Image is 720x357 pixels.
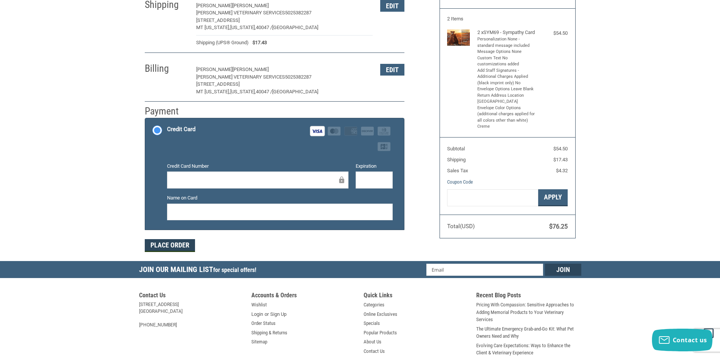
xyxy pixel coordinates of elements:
[196,25,230,30] span: MT [US_STATE],
[251,292,356,301] h5: Accounts & Orders
[139,301,244,328] address: [STREET_ADDRESS] [GEOGRAPHIC_DATA] [PHONE_NUMBER]
[476,301,581,323] a: Pricing With Compassion: Sensitive Approaches to Adding Memorial Products to Your Veterinary Serv...
[447,189,538,206] input: Gift Certificate or Coupon Code
[232,66,269,72] span: [PERSON_NAME]
[145,239,195,252] button: Place Order
[196,74,285,80] span: [PERSON_NAME] VETERINARY SERVICES
[251,320,276,327] a: Order Status
[364,338,381,346] a: About Us
[272,25,318,30] span: [GEOGRAPHIC_DATA]
[196,17,240,23] span: [STREET_ADDRESS]
[477,86,536,93] li: Envelope Options Leave Blank
[476,325,581,340] a: The Ultimate Emergency Grab-and-Go Kit: What Pet Owners Need and Why
[477,68,536,87] li: Add Staff Signatures - Additional Charges Applied (black imprint only) No
[476,292,581,301] h5: Recent Blog Posts
[196,3,232,8] span: [PERSON_NAME]
[356,162,393,170] label: Expiration
[196,39,249,46] span: Shipping (UPS® Ground)
[196,89,230,94] span: MT [US_STATE],
[477,29,536,36] h4: 2 x SYM69 - Sympathy Card
[251,311,263,318] a: Login
[545,264,581,276] input: Join
[167,194,393,202] label: Name on Card
[139,261,260,280] h5: Join Our Mailing List
[447,157,466,162] span: Shipping
[232,3,269,8] span: [PERSON_NAME]
[652,329,712,351] button: Contact us
[538,189,568,206] button: Apply
[477,49,536,55] li: Message Options None
[145,62,189,75] h2: Billing
[673,336,707,344] span: Contact us
[145,105,189,117] h2: Payment
[272,89,318,94] span: [GEOGRAPHIC_DATA]
[549,223,568,230] span: $76.25
[380,64,404,76] button: Edit
[477,55,536,68] li: Custom Text No customizations added
[477,36,536,49] li: Personalization None - standard message included
[364,329,397,337] a: Popular Products
[477,93,536,105] li: Return Address Location [GEOGRAPHIC_DATA]
[196,66,232,72] span: [PERSON_NAME]
[251,338,267,346] a: Sitemap
[476,342,581,357] a: Evolving Care Expectations: Ways to Enhance the Client & Veterinary Experience
[364,301,384,309] a: Categories
[167,162,348,170] label: Credit Card Number
[364,311,397,318] a: Online Exclusives
[477,105,536,130] li: Envelope Color Options (additional charges applied for all colors other than white) Creme
[447,223,475,230] span: Total (USD)
[285,74,311,80] span: 5025382287
[285,10,311,15] span: 5025382287
[230,25,256,30] span: [US_STATE],
[553,146,568,151] span: $54.50
[447,16,568,22] h3: 2 Items
[230,89,256,94] span: [US_STATE],
[213,266,256,274] span: for special offers!
[364,320,380,327] a: Specials
[249,39,267,46] span: $17.43
[256,89,272,94] span: 40047 /
[270,311,286,318] a: Sign Up
[447,146,465,151] span: Subtotal
[251,301,267,309] a: Wishlist
[364,292,469,301] h5: Quick Links
[447,168,468,173] span: Sales Tax
[537,29,568,37] div: $54.50
[426,264,543,276] input: Email
[196,10,285,15] span: [PERSON_NAME] VETERINARY SERVICES
[256,25,272,30] span: 40047 /
[556,168,568,173] span: $4.32
[251,329,287,337] a: Shipping & Returns
[364,348,385,355] a: Contact Us
[260,311,273,318] span: or
[447,179,473,185] a: Coupon Code
[167,123,195,136] div: Credit Card
[139,292,244,301] h5: Contact Us
[553,157,568,162] span: $17.43
[196,81,240,87] span: [STREET_ADDRESS]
